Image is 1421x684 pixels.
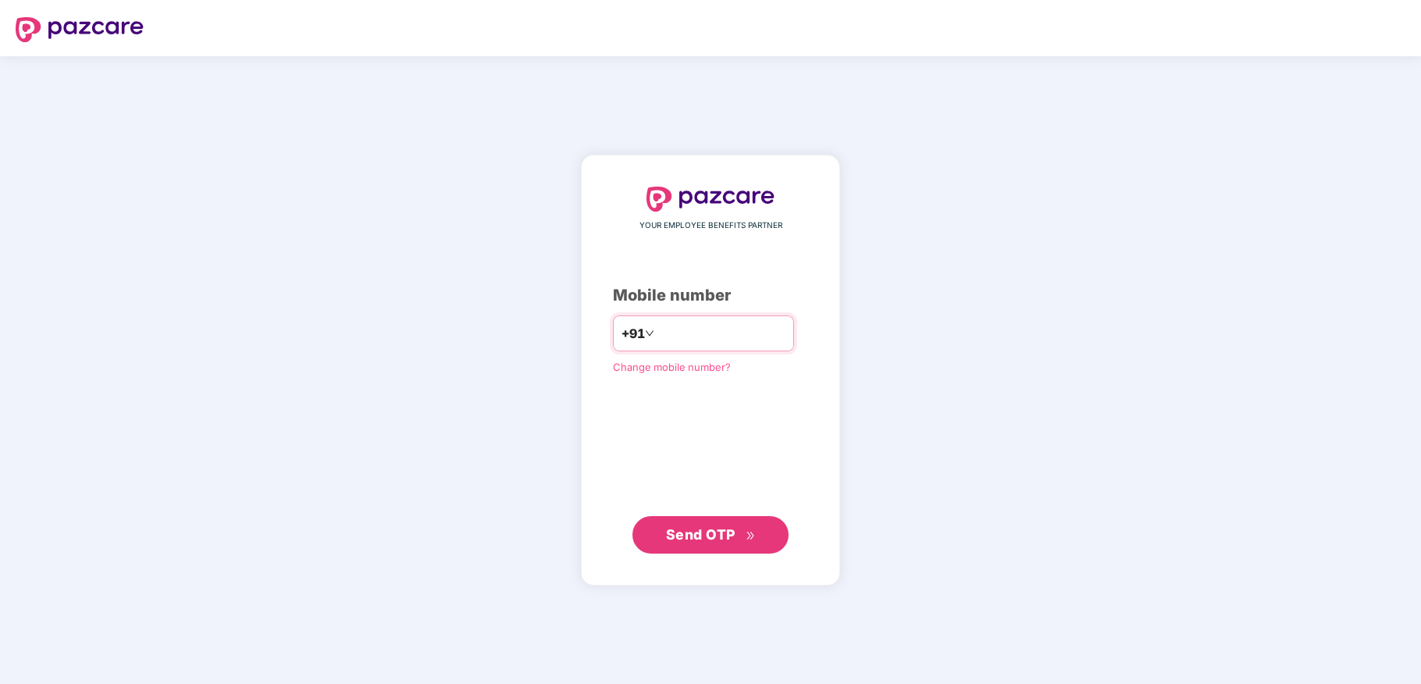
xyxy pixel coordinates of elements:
[613,361,731,373] a: Change mobile number?
[639,219,782,232] span: YOUR EMPLOYEE BENEFITS PARTNER
[621,324,645,344] span: +91
[632,516,789,554] button: Send OTPdouble-right
[646,187,775,212] img: logo
[666,526,735,543] span: Send OTP
[746,531,756,541] span: double-right
[645,329,654,338] span: down
[613,283,808,308] div: Mobile number
[16,17,144,42] img: logo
